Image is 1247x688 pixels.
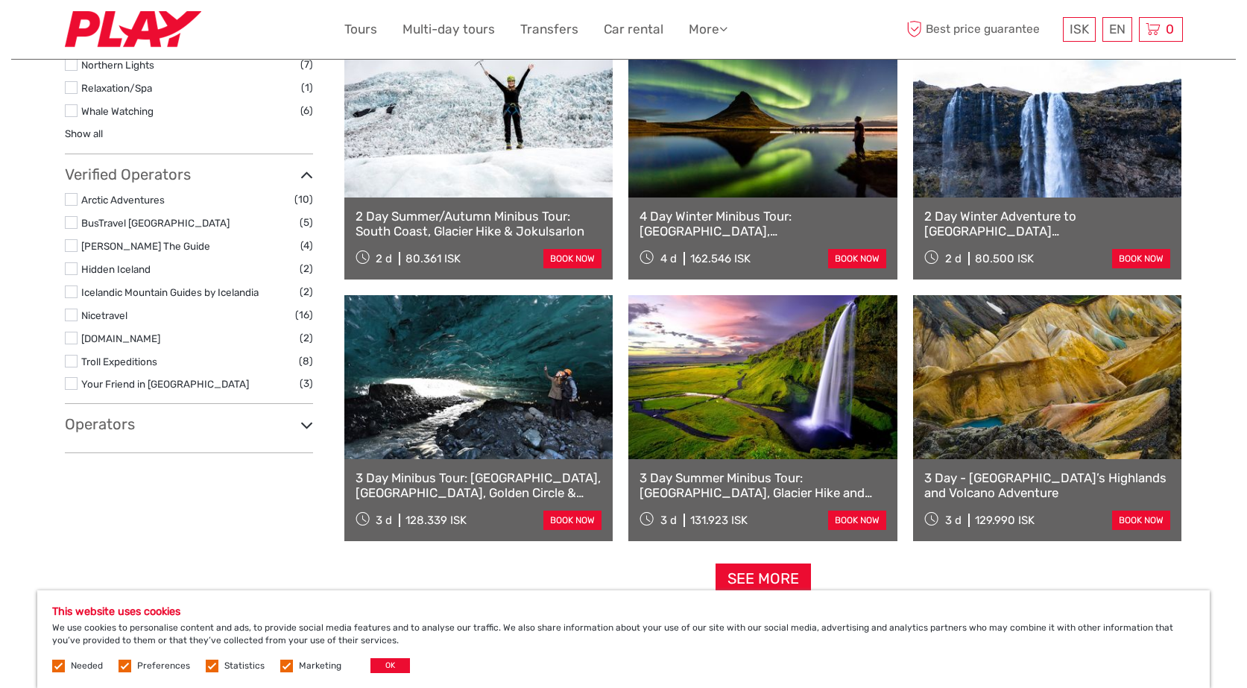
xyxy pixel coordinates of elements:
[356,209,602,239] a: 2 Day Summer/Autumn Minibus Tour: South Coast, Glacier Hike & Jokulsarlon
[295,306,313,324] span: (16)
[52,605,1195,618] h5: This website uses cookies
[300,329,313,347] span: (2)
[81,309,127,321] a: Nicetravel
[81,332,160,344] a: [DOMAIN_NAME]
[65,165,313,183] h3: Verified Operators
[81,194,165,206] a: Arctic Adventures
[300,283,313,300] span: (2)
[224,660,265,672] label: Statistics
[300,260,313,277] span: (2)
[37,590,1210,688] div: We use cookies to personalise content and ads, to provide social media features and to analyse ou...
[294,191,313,208] span: (10)
[945,252,962,265] span: 2 d
[300,56,313,73] span: (7)
[660,514,677,527] span: 3 d
[81,286,259,298] a: Icelandic Mountain Guides by Icelandia
[300,102,313,119] span: (6)
[300,214,313,231] span: (5)
[945,514,962,527] span: 3 d
[81,217,230,229] a: BusTravel [GEOGRAPHIC_DATA]
[81,356,157,367] a: Troll Expeditions
[543,511,602,530] a: book now
[405,252,461,265] div: 80.361 ISK
[81,82,152,94] a: Relaxation/Spa
[137,660,190,672] label: Preferences
[370,658,410,673] button: OK
[1070,22,1089,37] span: ISK
[356,470,602,501] a: 3 Day Minibus Tour: [GEOGRAPHIC_DATA], [GEOGRAPHIC_DATA], Golden Circle & Northern Lights
[924,209,1171,239] a: 2 Day Winter Adventure to [GEOGRAPHIC_DATA] [GEOGRAPHIC_DATA], [GEOGRAPHIC_DATA], [GEOGRAPHIC_DAT...
[660,252,677,265] span: 4 d
[65,127,103,139] a: Show all
[300,375,313,392] span: (3)
[65,11,201,48] img: Fly Play
[975,252,1034,265] div: 80.500 ISK
[604,19,663,40] a: Car rental
[520,19,578,40] a: Transfers
[689,19,727,40] a: More
[65,415,313,433] h3: Operators
[376,514,392,527] span: 3 d
[828,511,886,530] a: book now
[71,660,103,672] label: Needed
[640,209,886,239] a: 4 Day Winter Minibus Tour: [GEOGRAPHIC_DATA], [GEOGRAPHIC_DATA], [GEOGRAPHIC_DATA], [GEOGRAPHIC_D...
[975,514,1035,527] div: 129.990 ISK
[1164,22,1176,37] span: 0
[1112,511,1170,530] a: book now
[903,17,1059,42] span: Best price guarantee
[344,19,377,40] a: Tours
[299,660,341,672] label: Marketing
[1112,249,1170,268] a: book now
[81,59,154,71] a: Northern Lights
[81,240,210,252] a: [PERSON_NAME] The Guide
[640,470,886,501] a: 3 Day Summer Minibus Tour: [GEOGRAPHIC_DATA], Glacier Hike and [GEOGRAPHIC_DATA]
[924,470,1171,501] a: 3 Day - [GEOGRAPHIC_DATA]’s Highlands and Volcano Adventure
[405,514,467,527] div: 128.339 ISK
[543,249,602,268] a: book now
[21,26,168,38] p: We're away right now. Please check back later!
[300,237,313,254] span: (4)
[171,23,189,41] button: Open LiveChat chat widget
[402,19,495,40] a: Multi-day tours
[81,378,249,390] a: Your Friend in [GEOGRAPHIC_DATA]
[81,105,154,117] a: Whale Watching
[716,564,811,594] a: See more
[690,514,748,527] div: 131.923 ISK
[828,249,886,268] a: book now
[81,263,151,275] a: Hidden Iceland
[299,353,313,370] span: (8)
[690,252,751,265] div: 162.546 ISK
[1102,17,1132,42] div: EN
[301,79,313,96] span: (1)
[376,252,392,265] span: 2 d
